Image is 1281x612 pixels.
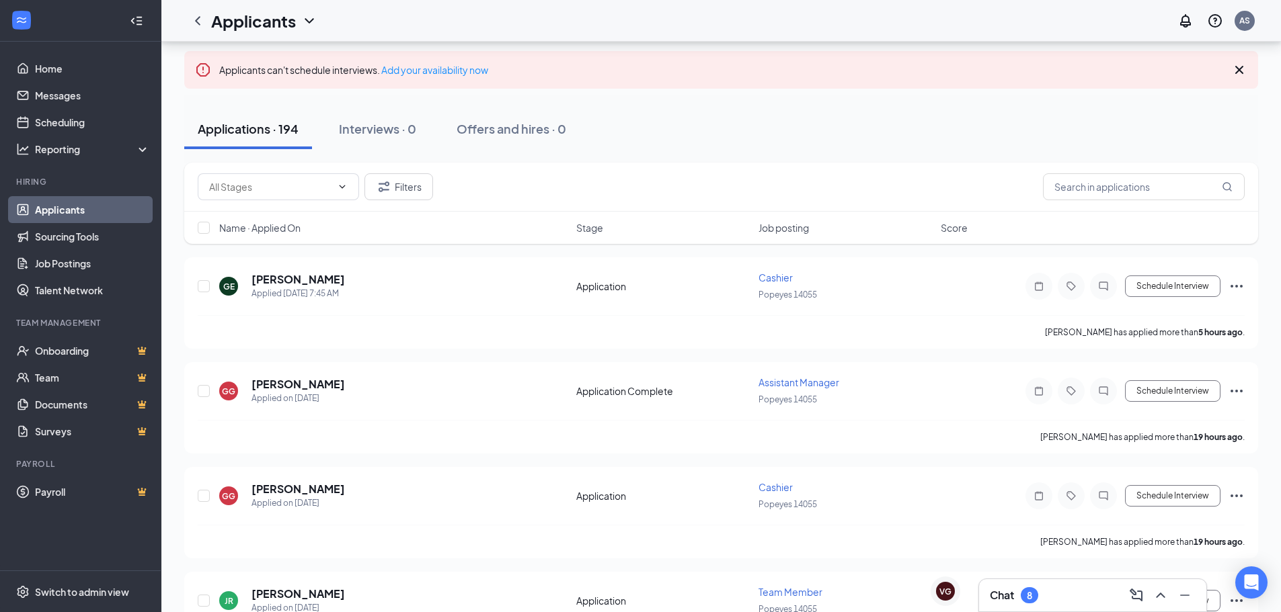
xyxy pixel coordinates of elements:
[251,287,345,300] div: Applied [DATE] 7:45 AM
[222,386,235,397] div: GG
[1125,380,1220,402] button: Schedule Interview
[1174,584,1196,606] button: Minimize
[190,13,206,29] svg: ChevronLeft
[759,376,839,388] span: Assistant Manager
[198,120,299,137] div: Applications · 194
[759,271,793,283] span: Cashier
[15,13,28,27] svg: WorkstreamLogo
[35,196,150,223] a: Applicants
[35,585,129,599] div: Switch to admin view
[576,384,750,398] div: Application Complete
[1194,537,1243,547] b: 19 hours ago
[35,277,150,304] a: Talent Network
[1095,386,1112,396] svg: ChatInactive
[251,377,345,392] h5: [PERSON_NAME]
[364,173,433,200] button: Filter Filters
[35,250,150,277] a: Job Postings
[1126,584,1147,606] button: ComposeMessage
[211,9,296,32] h1: Applicants
[1031,490,1047,501] svg: Note
[251,392,345,405] div: Applied on [DATE]
[35,109,150,136] a: Scheduling
[130,14,143,28] svg: Collapse
[35,223,150,250] a: Sourcing Tools
[1229,278,1245,294] svg: Ellipses
[35,391,150,418] a: DocumentsCrown
[1229,383,1245,399] svg: Ellipses
[1095,490,1112,501] svg: ChatInactive
[759,221,809,234] span: Job posting
[35,364,150,391] a: TeamCrown
[941,221,968,234] span: Score
[1231,62,1247,78] svg: Cross
[195,62,211,78] svg: Error
[16,176,147,187] div: Hiring
[759,586,822,598] span: Team Member
[1031,281,1047,292] svg: Note
[376,179,392,195] svg: Filter
[939,586,952,597] div: VG
[1063,490,1079,501] svg: Tag
[35,478,150,505] a: PayrollCrown
[1150,584,1171,606] button: ChevronUp
[1177,13,1194,29] svg: Notifications
[223,281,235,292] div: GE
[1235,566,1268,599] div: Open Intercom Messenger
[759,499,817,509] span: Popeyes 14055
[1063,281,1079,292] svg: Tag
[16,585,30,599] svg: Settings
[35,82,150,109] a: Messages
[759,290,817,300] span: Popeyes 14055
[576,279,750,293] div: Application
[759,394,817,404] span: Popeyes 14055
[576,489,750,502] div: Application
[35,337,150,364] a: OnboardingCrown
[251,272,345,287] h5: [PERSON_NAME]
[1194,432,1243,442] b: 19 hours ago
[1229,488,1245,504] svg: Ellipses
[251,496,345,510] div: Applied on [DATE]
[16,458,147,470] div: Payroll
[222,490,235,502] div: GG
[219,64,488,76] span: Applicants can't schedule interviews.
[16,317,147,329] div: Team Management
[1125,275,1220,297] button: Schedule Interview
[1045,326,1245,338] p: [PERSON_NAME] has applied more than .
[251,586,345,601] h5: [PERSON_NAME]
[1153,587,1169,603] svg: ChevronUp
[1063,386,1079,396] svg: Tag
[576,221,603,234] span: Stage
[1043,173,1245,200] input: Search in applications
[1125,485,1220,507] button: Schedule Interview
[1128,587,1144,603] svg: ComposeMessage
[381,64,488,76] a: Add your availability now
[225,595,233,607] div: JR
[1040,536,1245,548] p: [PERSON_NAME] has applied more than .
[35,55,150,82] a: Home
[457,120,566,137] div: Offers and hires · 0
[990,588,1014,603] h3: Chat
[1239,15,1250,26] div: AS
[209,179,332,194] input: All Stages
[301,13,317,29] svg: ChevronDown
[35,142,151,156] div: Reporting
[251,482,345,496] h5: [PERSON_NAME]
[1198,327,1243,337] b: 5 hours ago
[1031,386,1047,396] svg: Note
[576,594,750,607] div: Application
[1222,181,1233,192] svg: MagnifyingGlass
[1027,590,1032,601] div: 8
[1207,13,1223,29] svg: QuestionInfo
[1177,587,1193,603] svg: Minimize
[1095,281,1112,292] svg: ChatInactive
[16,142,30,156] svg: Analysis
[759,481,793,493] span: Cashier
[1229,593,1245,609] svg: Ellipses
[339,120,416,137] div: Interviews · 0
[35,418,150,445] a: SurveysCrown
[1040,431,1245,443] p: [PERSON_NAME] has applied more than .
[219,221,301,234] span: Name · Applied On
[337,181,348,192] svg: ChevronDown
